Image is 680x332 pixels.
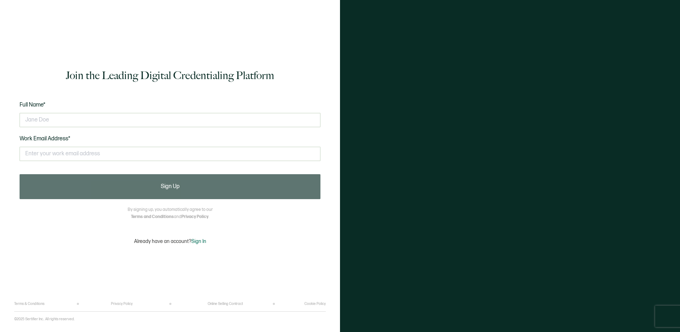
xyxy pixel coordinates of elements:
p: Already have an account? [134,238,206,244]
a: Terms & Conditions [14,302,44,306]
input: Jane Doe [20,113,320,127]
p: By signing up, you automatically agree to our and . [128,206,213,221]
input: Enter your work email address [20,147,320,161]
a: Cookie Policy [304,302,326,306]
a: Privacy Policy [111,302,133,306]
button: Sign Up [20,174,320,199]
h1: Join the Leading Digital Credentialing Platform [66,68,274,83]
a: Online Selling Contract [208,302,243,306]
span: Work Email Address* [20,135,70,142]
span: Full Name* [20,102,46,108]
span: Sign In [191,238,206,244]
p: ©2025 Sertifier Inc.. All rights reserved. [14,317,75,321]
a: Terms and Conditions [131,214,174,219]
a: Privacy Policy [181,214,208,219]
span: Sign Up [161,184,180,190]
